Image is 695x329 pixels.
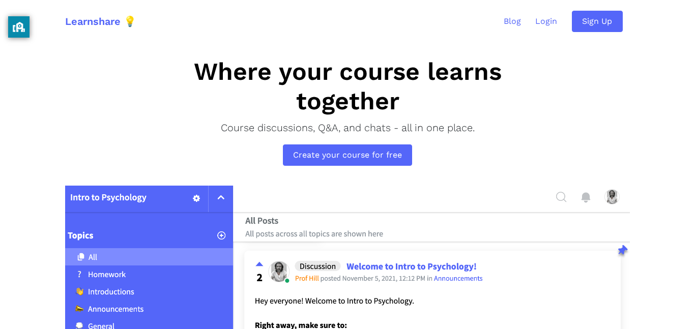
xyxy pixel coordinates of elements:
[528,8,565,34] a: Login
[283,144,412,166] a: Create your course for free
[8,16,30,38] button: privacy banner
[572,11,622,32] a: Sign Up
[162,119,533,136] p: Course discussions, Q&A, and chats - all in one place.
[496,8,528,34] a: Blog
[162,57,533,115] h1: Where your course learns together
[65,8,136,35] a: Learnshare 💡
